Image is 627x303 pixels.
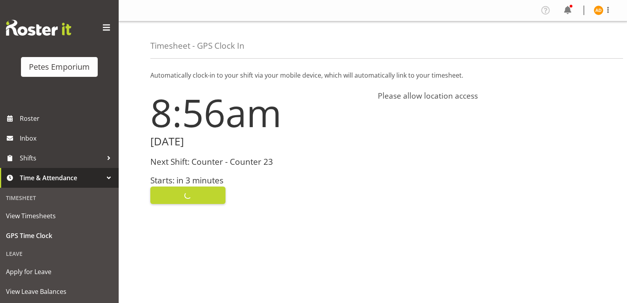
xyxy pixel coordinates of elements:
[150,41,244,50] h4: Timesheet - GPS Clock In
[6,286,113,297] span: View Leave Balances
[378,91,596,101] h4: Please allow location access
[29,61,90,73] div: Petes Emporium
[2,262,117,282] a: Apply for Leave
[2,246,117,262] div: Leave
[2,190,117,206] div: Timesheet
[6,210,113,222] span: View Timesheets
[2,206,117,226] a: View Timesheets
[150,91,368,134] h1: 8:56am
[20,152,103,164] span: Shifts
[2,226,117,246] a: GPS Time Clock
[150,135,368,148] h2: [DATE]
[6,20,71,36] img: Rosterit website logo
[150,157,368,166] h3: Next Shift: Counter - Counter 23
[2,282,117,301] a: View Leave Balances
[20,172,103,184] span: Time & Attendance
[6,266,113,278] span: Apply for Leave
[20,132,115,144] span: Inbox
[594,6,603,15] img: amelia-denz7002.jpg
[150,176,368,185] h3: Starts: in 3 minutes
[150,71,595,80] p: Automatically clock-in to your shift via your mobile device, which will automatically link to you...
[6,230,113,242] span: GPS Time Clock
[20,112,115,124] span: Roster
